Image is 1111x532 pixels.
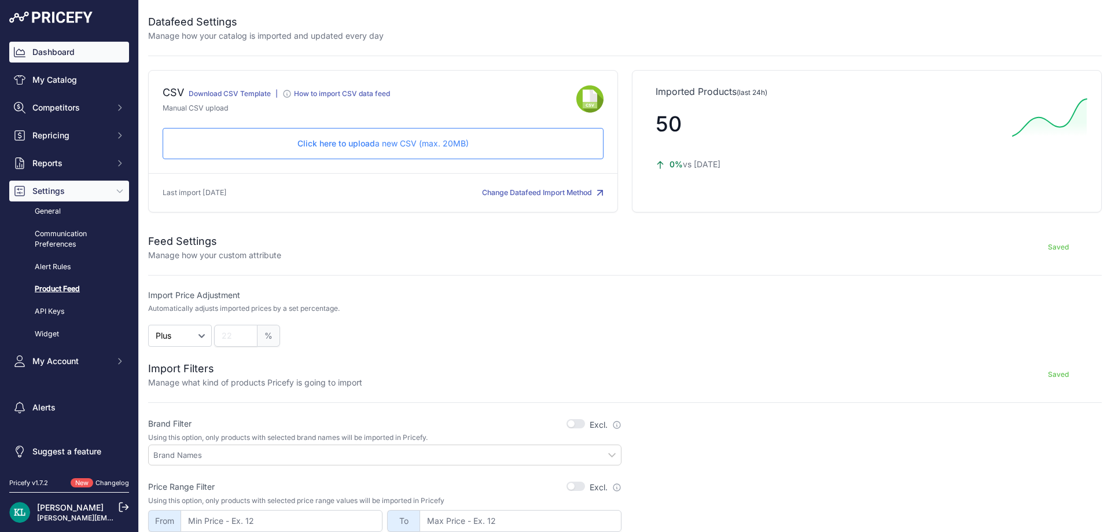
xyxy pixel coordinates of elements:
label: Excl. [590,419,621,431]
h2: Datafeed Settings [148,14,384,30]
button: Saved [1015,238,1102,256]
span: New [71,478,93,488]
div: How to import CSV data feed [294,89,390,98]
span: Click here to upload [297,138,375,148]
h2: Import Filters [148,361,362,377]
button: Repricing [9,125,129,146]
span: To [387,510,420,532]
span: Reports [32,157,108,169]
a: Dashboard [9,42,129,63]
p: a new CSV (max. 20MB) [172,138,594,149]
p: Using this option, only products with selected price range values will be imported in Pricefy [148,496,621,505]
input: Max Price - Ex. 12 [420,510,621,532]
span: Competitors [32,102,108,113]
a: Widget [9,324,129,344]
a: My Catalog [9,69,129,90]
span: 50 [656,111,682,137]
p: Using this option, only products with selected brand names will be imported in Pricefy. [148,433,621,442]
p: Automatically adjusts imported prices by a set percentage. [148,304,340,313]
a: [PERSON_NAME][EMAIL_ADDRESS][DOMAIN_NAME] [37,513,215,522]
button: Change Datafeed Import Method [482,188,604,199]
p: Last import [DATE] [163,188,227,199]
label: Price Range Filter [148,481,215,493]
a: Product Feed [9,279,129,299]
p: Manual CSV upload [163,103,576,114]
button: Reports [9,153,129,174]
span: Repricing [32,130,108,141]
a: Download CSV Template [189,89,271,98]
button: Saved [1015,365,1102,384]
a: How to import CSV data feed [282,91,390,100]
div: CSV [163,85,184,103]
a: Communication Preferences [9,224,129,255]
a: Alerts [9,397,129,418]
button: Settings [9,181,129,201]
img: Pricefy Logo [9,12,93,23]
p: vs [DATE] [656,159,1003,170]
button: Competitors [9,97,129,118]
span: Settings [32,185,108,197]
label: Excl. [590,482,621,493]
input: Brand Names [153,450,621,460]
input: Min Price - Ex. 12 [181,510,382,532]
button: My Account [9,351,129,372]
a: [PERSON_NAME] [37,502,104,512]
p: Imported Products [656,85,1078,98]
span: My Account [32,355,108,367]
a: Changelog [95,479,129,487]
nav: Sidebar [9,42,129,464]
a: General [9,201,129,222]
div: | [275,89,278,103]
a: Alert Rules [9,257,129,277]
div: Pricefy v1.7.2 [9,478,48,488]
p: Manage how your catalog is imported and updated every day [148,30,384,42]
span: % [257,325,280,347]
span: From [148,510,181,532]
input: 22 [214,325,257,347]
a: Suggest a feature [9,441,129,462]
h2: Feed Settings [148,233,281,250]
p: Manage what kind of products Pricefy is going to import [148,377,362,388]
label: Brand Filter [148,418,192,430]
span: 0% [669,159,683,169]
a: API Keys [9,302,129,322]
span: (last 24h) [737,88,767,97]
p: Manage how your custom attribute [148,250,281,261]
label: Import Price Adjustment [148,289,621,301]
